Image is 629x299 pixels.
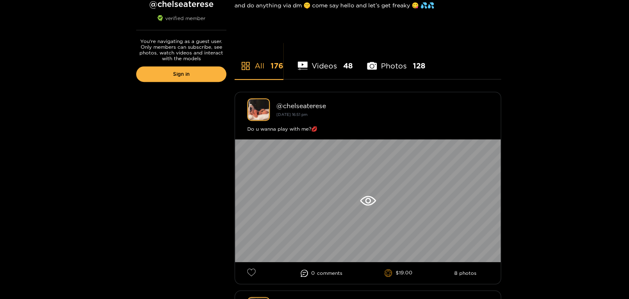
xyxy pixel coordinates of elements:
[235,42,283,79] li: All
[301,270,342,277] li: 0
[276,102,488,109] div: @ chelseaterese
[384,269,412,277] li: $19.00
[367,42,425,79] li: Photos
[136,66,226,82] a: Sign in
[276,112,308,117] small: [DATE] 16:51 pm
[298,42,353,79] li: Videos
[247,125,488,133] div: Do u wanna play with me?💋
[343,61,353,71] span: 48
[247,98,270,121] img: chelseaterese
[271,61,283,71] span: 176
[136,39,226,61] p: You're navigating as a guest user. Only members can subscribe, see photos, watch videos and inter...
[454,270,476,276] li: 8 photos
[317,270,342,276] span: comment s
[241,61,251,71] span: appstore
[413,61,425,71] span: 128
[136,15,226,30] div: verified member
